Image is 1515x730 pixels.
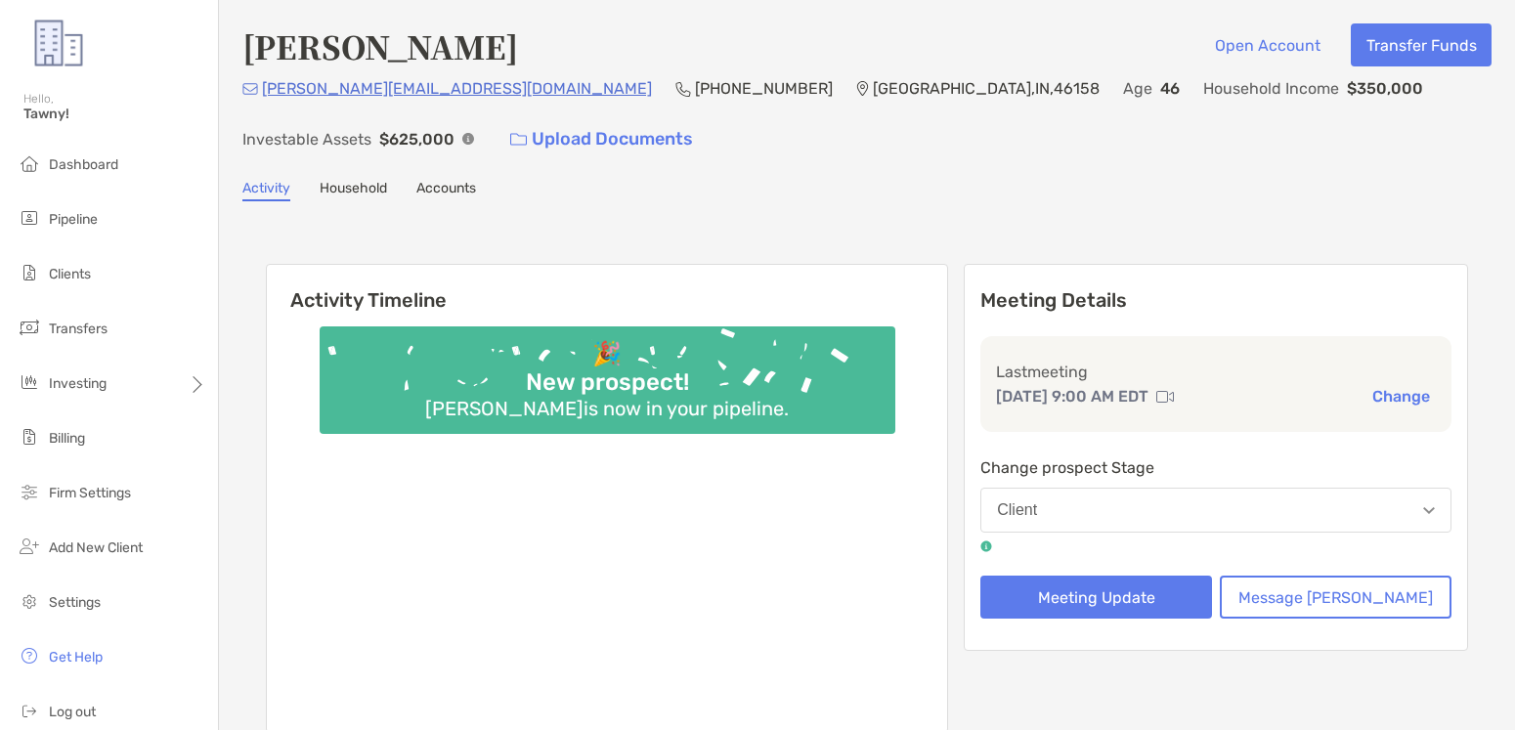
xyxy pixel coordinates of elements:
p: Household Income [1203,76,1339,101]
img: firm-settings icon [18,480,41,503]
img: Email Icon [242,83,258,95]
button: Meeting Update [980,576,1212,619]
img: Confetti [320,326,895,417]
span: Investing [49,375,107,392]
img: tooltip [980,540,992,552]
span: Dashboard [49,156,118,173]
span: Get Help [49,649,103,666]
img: billing icon [18,425,41,449]
span: Settings [49,594,101,611]
img: investing icon [18,370,41,394]
p: [PHONE_NUMBER] [695,76,833,101]
button: Transfer Funds [1351,23,1492,66]
img: dashboard icon [18,151,41,175]
span: Log out [49,704,96,720]
span: Tawny! [23,106,206,122]
img: communication type [1156,389,1174,405]
p: Change prospect Stage [980,455,1451,480]
a: Upload Documents [498,118,706,160]
p: Age [1123,76,1152,101]
span: Clients [49,266,91,282]
p: 46 [1160,76,1180,101]
a: Accounts [416,180,476,201]
img: Phone Icon [675,81,691,97]
span: Add New Client [49,539,143,556]
button: Message [PERSON_NAME] [1220,576,1451,619]
p: [GEOGRAPHIC_DATA] , IN , 46158 [873,76,1100,101]
p: $350,000 [1347,76,1423,101]
span: Billing [49,430,85,447]
div: 🎉 [584,340,629,368]
p: Last meeting [996,360,1436,384]
img: button icon [510,133,527,147]
img: transfers icon [18,316,41,339]
p: Investable Assets [242,127,371,151]
p: [PERSON_NAME][EMAIL_ADDRESS][DOMAIN_NAME] [262,76,652,101]
img: Zoe Logo [23,8,94,78]
img: Location Icon [856,81,869,97]
div: [PERSON_NAME] is now in your pipeline. [417,397,797,420]
button: Open Account [1199,23,1335,66]
img: settings icon [18,589,41,613]
a: Activity [242,180,290,201]
h4: [PERSON_NAME] [242,23,518,68]
img: logout icon [18,699,41,722]
img: add_new_client icon [18,535,41,558]
p: Meeting Details [980,288,1451,313]
img: Info Icon [462,133,474,145]
button: Change [1366,386,1436,407]
a: Household [320,180,387,201]
img: get-help icon [18,644,41,667]
span: Firm Settings [49,485,131,501]
p: [DATE] 9:00 AM EDT [996,384,1148,408]
div: New prospect! [518,368,697,397]
h6: Activity Timeline [267,265,947,312]
span: Transfers [49,321,108,337]
div: Client [997,501,1037,519]
span: Pipeline [49,211,98,228]
img: pipeline icon [18,206,41,230]
img: Open dropdown arrow [1423,507,1435,514]
button: Client [980,488,1451,533]
p: $625,000 [379,127,454,151]
img: clients icon [18,261,41,284]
